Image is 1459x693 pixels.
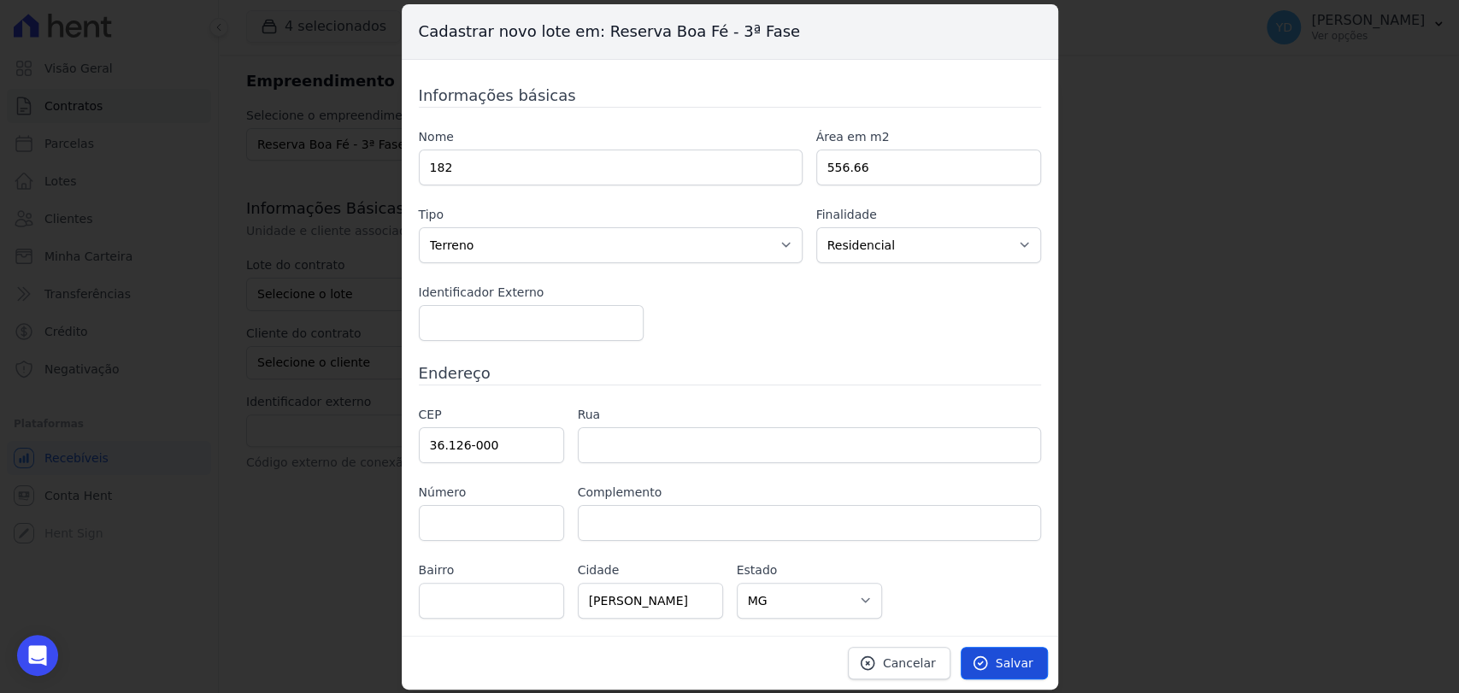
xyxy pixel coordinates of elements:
[419,484,564,502] label: Número
[419,361,1041,385] h3: Endereço
[17,635,58,676] div: Open Intercom Messenger
[578,561,723,579] label: Cidade
[848,647,950,679] a: Cancelar
[402,4,1058,60] h3: Cadastrar novo lote em: Reserva Boa Fé - 3ª Fase
[419,128,803,146] label: Nome
[419,206,803,224] label: Tipo
[816,128,1041,146] label: Área em m2
[996,655,1033,672] span: Salvar
[419,406,564,424] label: CEP
[419,284,644,302] label: Identificador Externo
[737,561,882,579] label: Estado
[419,427,564,463] input: 00.000-000
[961,647,1048,679] a: Salvar
[816,206,1041,224] label: Finalidade
[578,406,1041,424] label: Rua
[578,484,1041,502] label: Complemento
[419,84,1041,107] h3: Informações básicas
[883,655,936,672] span: Cancelar
[419,561,564,579] label: Bairro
